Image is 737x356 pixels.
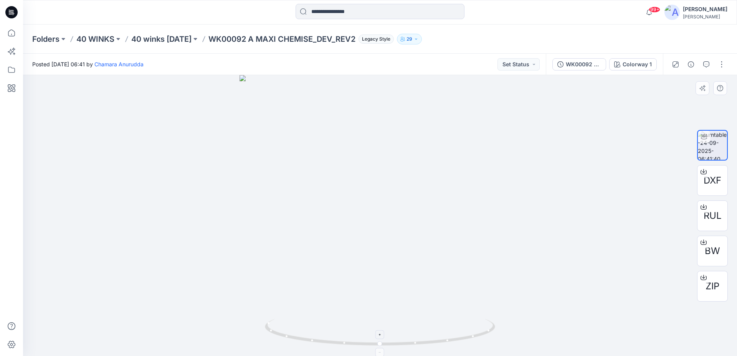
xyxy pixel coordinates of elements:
[704,174,721,187] span: DXF
[683,5,727,14] div: [PERSON_NAME]
[649,7,660,13] span: 99+
[32,34,59,44] a: Folders
[32,60,144,68] span: Posted [DATE] 06:41 by
[664,5,680,20] img: avatar
[407,35,412,43] p: 29
[359,34,394,44] span: Legacy Style
[131,34,192,44] a: 40 winks [DATE]
[698,131,727,160] img: turntable-24-09-2025-06:41:40
[397,34,422,44] button: 29
[704,209,722,223] span: RUL
[355,34,394,44] button: Legacy Style
[566,60,601,69] div: WK00092 A MAXI CHEMISE_DEV_REV2
[552,58,606,71] button: WK00092 A MAXI CHEMISE_DEV_REV2
[683,14,727,20] div: [PERSON_NAME]
[705,244,720,258] span: BW
[76,34,114,44] a: 40 WINKS
[706,279,719,293] span: ZIP
[609,58,657,71] button: Colorway 1
[208,34,355,44] p: WK00092 A MAXI CHEMISE_DEV_REV2
[94,61,144,67] a: Chamara Anurudda
[685,58,697,71] button: Details
[623,60,652,69] div: Colorway 1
